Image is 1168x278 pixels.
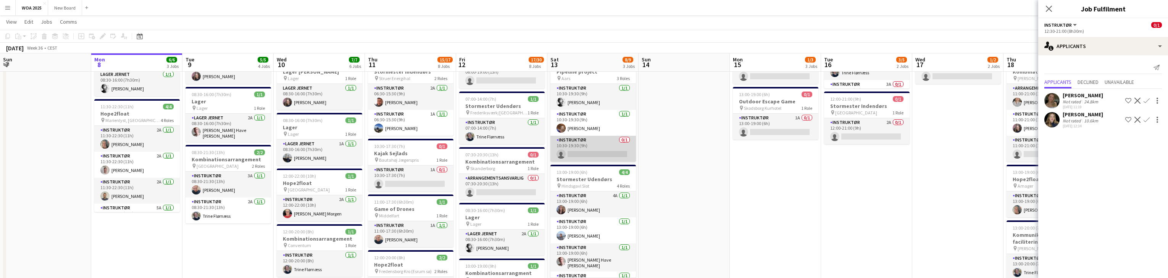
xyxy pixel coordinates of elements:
app-card-role: Instruktør0/110:30-19:30 (9h) [550,136,636,162]
span: 13:00-19:00 (6h) [557,169,587,175]
span: Thu [1007,56,1016,63]
app-card-role: Instruktør1/112:00-20:00 (8h)Trine Flørnæss [277,251,362,277]
span: [GEOGRAPHIC_DATA] [288,187,330,193]
span: 4 Roles [161,117,174,123]
h3: Kombinationsarrangement [459,158,545,165]
app-card-role: Instruktør5A0/111:00-21:00 (10h) [1007,136,1092,162]
span: [GEOGRAPHIC_DATA] [197,163,239,169]
span: 1 Role [345,243,356,248]
div: [DATE] 12:34 [1063,124,1103,129]
span: Sun [642,56,651,63]
app-card-role: Lager Jernet2A1/108:30-16:00 (7h30m)[PERSON_NAME] [459,230,545,256]
div: 08:30-16:00 (7h30m)1/1Lager [PERSON_NAME] Lager1 RoleLager Jernet1/108:30-16:00 (7h30m)[PERSON_NAME] [277,57,362,110]
span: 11 [367,60,378,69]
div: 24.8km [1082,99,1100,104]
span: Marienlyst, [GEOGRAPHIC_DATA] [105,117,161,123]
h3: Stormester Udendørs [550,176,636,183]
app-card-role: Instruktør3A1/113:00-19:00 (6h)[PERSON_NAME] [1007,191,1092,217]
h3: Stormester indendørs [368,68,453,75]
span: Aars [561,76,570,81]
span: 1/1 [345,173,356,179]
span: Struer Energihal [379,76,410,81]
h3: Kajak Sejlads [368,150,453,157]
span: Sun [3,56,12,63]
app-card-role: Instruktør1/113:00-19:00 (6h)[PERSON_NAME] Have [PERSON_NAME] [550,243,636,272]
span: 2/2 [254,149,265,155]
span: 10:00-19:00 (9h) [465,263,496,269]
h3: Pipeline project [550,68,636,75]
span: 8/9 [623,57,633,63]
span: 1 Role [436,157,447,163]
span: 1/1 [528,207,539,213]
span: 11:00-17:30 (6h30m) [374,199,414,205]
span: 3 Roles [617,76,630,81]
span: 12:00-22:00 (10h) [283,173,316,179]
app-job-card: 12:00-22:00 (10h)1/1Hope2float [GEOGRAPHIC_DATA]1 RoleInstruktør2A1/112:00-22:00 (10h)[PERSON_NAM... [277,169,362,221]
app-job-card: 13:00-19:00 (6h)4/4Stormester Udendørs Hindsgavl Slot4 RolesInstruktør4A1/113:00-19:00 (6h)[PERSO... [550,165,636,278]
app-card-role: Instruktør2A1/108:30-21:30 (13h)Trine Flørnæss [186,198,271,223]
div: 11:30-22:30 (11h)4/4Hope2float Marienlyst, [GEOGRAPHIC_DATA]4 RolesInstruktør2A1/111:30-22:30 (11... [94,99,180,212]
span: 2 Roles [434,76,447,81]
span: 07:00-14:00 (7h) [465,96,496,102]
app-card-role: Arrangementsansvarlig2A1/111:00-21:00 (10h)[PERSON_NAME] [1007,84,1092,110]
span: 13:00-19:00 (6h) [1013,169,1044,175]
span: 1/2 [987,57,998,63]
span: 6/6 [166,57,177,63]
span: 10:30-17:30 (7h) [374,143,405,149]
span: Applicants [1044,79,1071,85]
div: 8 Jobs [438,63,452,69]
div: Not rated [1063,118,1082,124]
span: Wed [277,56,287,63]
h3: Stormester Udendørs [459,103,545,109]
span: 0/1 [528,152,539,157]
div: 11:00-21:00 (10h)2/3Kombinationsarrangement [PERSON_NAME] - [GEOGRAPHIC_DATA]3 RolesArrangementsa... [1007,57,1092,162]
span: Comms [60,18,77,25]
span: 1 Role [345,76,356,81]
app-job-card: 07:00-14:00 (7h)1/1Stormester Udendørs Frederiksværk/[GEOGRAPHIC_DATA]1 RoleInstruktør1/107:00-14... [459,92,545,144]
span: Tue [186,56,194,63]
h3: Kommunikaos uden facilitering [1007,231,1092,245]
div: 10.6km [1082,118,1100,124]
div: 13:00-19:00 (6h)0/1Outdoor Escape Game Skodsborg Kurhotel1 RoleInstruktør1A0/113:00-19:00 (6h) [733,87,818,140]
div: 8 Jobs [529,63,544,69]
app-card-role: Instruktør1/113:00-19:00 (6h)[PERSON_NAME] [550,217,636,243]
button: Instruktør [1044,22,1078,28]
a: Jobs [38,17,55,27]
span: 2 Roles [434,268,447,274]
span: 1/1 [345,229,356,235]
span: Skanderborg [470,166,495,171]
div: 11:00-17:30 (6h30m)1/1Game of Drones Middelfart1 RoleInstruktør1A1/111:00-17:30 (6h30m)[PERSON_NAME] [368,194,453,247]
app-job-card: 08:30-21:30 (13h)2/2Kombinationsarrangement [GEOGRAPHIC_DATA]2 RolesInstruktør3A1/108:30-21:30 (1... [186,145,271,223]
app-card-role: Instruktør2A1/111:30-22:30 (11h)[PERSON_NAME] [94,126,180,152]
div: 10:30-19:30 (9h)2/3Pipeline project Aars3 RolesInstruktør1/110:30-19:30 (9h)[PERSON_NAME]Instrukt... [550,57,636,162]
div: 10:30-17:30 (7h)0/1Kajak Sejlads Bautahøj Jægerspris1 RoleInstruktør1A0/110:30-17:30 (7h) [368,139,453,191]
app-job-card: 07:30-20:30 (13h)0/1Kombinationsarrangement Skanderborg1 RoleArrangementsansvarlig0/107:30-20:30 ... [459,147,545,200]
span: 15/17 [437,57,453,63]
span: 4/4 [163,104,174,109]
div: 08:30-16:00 (7h30m)1/1Lager Lager1 RoleLager Jernet2A1/108:30-16:00 (7h30m)[PERSON_NAME] Have [PE... [186,87,271,142]
span: 8 [93,60,105,69]
span: 1 Role [345,187,356,193]
span: Frederiksværk/[GEOGRAPHIC_DATA] [470,110,528,116]
h3: Kombinationsarrangement [1007,68,1092,75]
span: 2/2 [437,255,447,260]
app-card-role: Instruktør3A1/108:30-21:30 (13h)[PERSON_NAME] [186,172,271,198]
span: 5/5 [258,57,268,63]
span: Conventum [288,243,311,248]
app-card-role: Lager Jernet2A1/108:30-16:00 (7h30m)[PERSON_NAME] Have [PERSON_NAME] [186,114,271,142]
h3: Lager [459,214,545,221]
span: Tue [824,56,833,63]
span: Bautahøj Jægerspris [379,157,419,163]
h3: Job Fulfilment [1038,4,1168,14]
app-job-card: 12:00-21:00 (9h)0/1Stormester Indendørs [GEOGRAPHIC_DATA]1 RoleInstruktør2A0/112:00-21:00 (9h) [824,92,910,144]
h3: Kombinationsarrangement [186,156,271,163]
div: 13:00-19:00 (6h)1/1Hope2float Amager1 RoleInstruktør3A1/113:00-19:00 (6h)[PERSON_NAME] [1007,165,1092,217]
span: 1/1 [528,263,539,269]
span: [PERSON_NAME] - [GEOGRAPHIC_DATA] [1018,76,1073,81]
span: 1 Role [528,110,539,116]
span: 16 [823,60,833,69]
span: 0/1 [1151,22,1162,28]
div: 4 Jobs [258,63,270,69]
div: 3 Jobs [167,63,179,69]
